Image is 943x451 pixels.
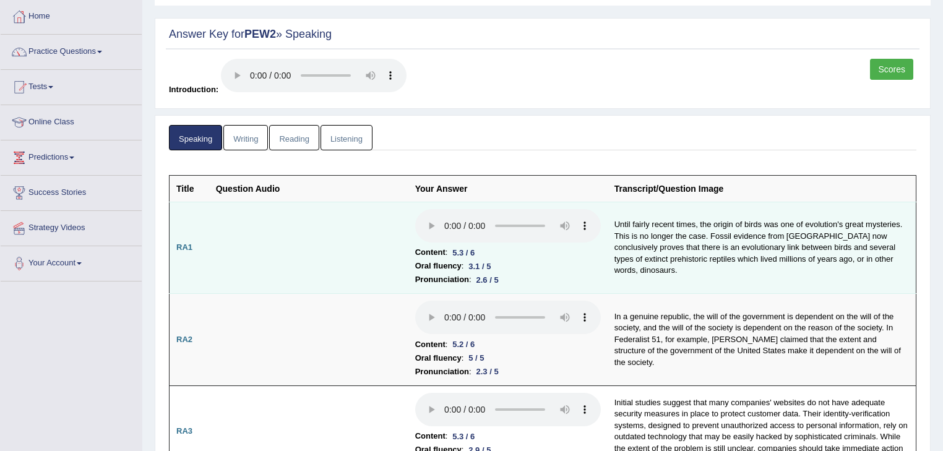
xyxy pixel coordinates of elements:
b: Content [415,246,446,259]
b: Content [415,429,446,443]
b: Oral fluency [415,351,462,365]
span: Introduction: [169,85,218,94]
b: Pronunciation [415,365,469,379]
li: : [415,273,601,286]
h2: Answer Key for » Speaking [169,28,916,41]
a: Tests [1,70,142,101]
a: Listening [321,125,372,150]
b: Oral fluency [415,259,462,273]
div: 5 / 5 [463,351,489,364]
div: 3.1 / 5 [463,260,496,273]
a: Your Account [1,246,142,277]
a: Writing [223,125,268,150]
li: : [415,351,601,365]
b: Pronunciation [415,273,469,286]
div: 5.3 / 6 [447,430,480,443]
li: : [415,429,601,443]
div: 5.3 / 6 [447,246,480,259]
li: : [415,365,601,379]
a: Scores [870,59,913,80]
li: : [415,338,601,351]
a: Predictions [1,140,142,171]
div: 2.6 / 5 [471,273,504,286]
th: Your Answer [408,175,608,202]
th: Title [170,175,209,202]
a: Reading [269,125,319,150]
a: Online Class [1,105,142,136]
th: Transcript/Question Image [608,175,916,202]
a: Strategy Videos [1,211,142,242]
td: In a genuine republic, the will of the government is dependent on the will of the society, and th... [608,294,916,386]
a: Success Stories [1,176,142,207]
a: Speaking [169,125,222,150]
li: : [415,246,601,259]
b: RA2 [176,335,192,344]
td: Until fairly recent times, the origin of birds was one of evolution's great mysteries. This is no... [608,202,916,294]
th: Question Audio [209,175,408,202]
b: Content [415,338,446,351]
div: 2.3 / 5 [471,365,504,378]
b: RA1 [176,243,192,252]
li: : [415,259,601,273]
a: Practice Questions [1,35,142,66]
strong: PEW2 [244,28,276,40]
b: RA3 [176,426,192,436]
div: 5.2 / 6 [447,338,480,351]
